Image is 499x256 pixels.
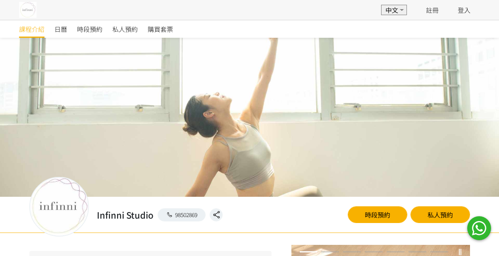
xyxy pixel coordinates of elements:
[458,5,470,15] a: 登入
[426,5,439,15] a: 註冊
[54,20,67,38] a: 日曆
[77,24,102,34] span: 時段預約
[19,24,44,34] span: 課程介紹
[148,24,173,34] span: 購買套票
[19,2,37,18] img: UmtSWZRY0gu1lRj4AQWWVd8cpYfWlUk61kPeIg4C.jpg
[158,208,206,221] a: 98502869
[348,206,407,223] a: 時段預約
[97,208,154,221] h2: Infinni Studio
[112,20,138,38] a: 私人預約
[410,206,470,223] a: 私人預約
[112,24,138,34] span: 私人預約
[148,20,173,38] a: 購買套票
[19,20,44,38] a: 課程介紹
[77,20,102,38] a: 時段預約
[54,24,67,34] span: 日曆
